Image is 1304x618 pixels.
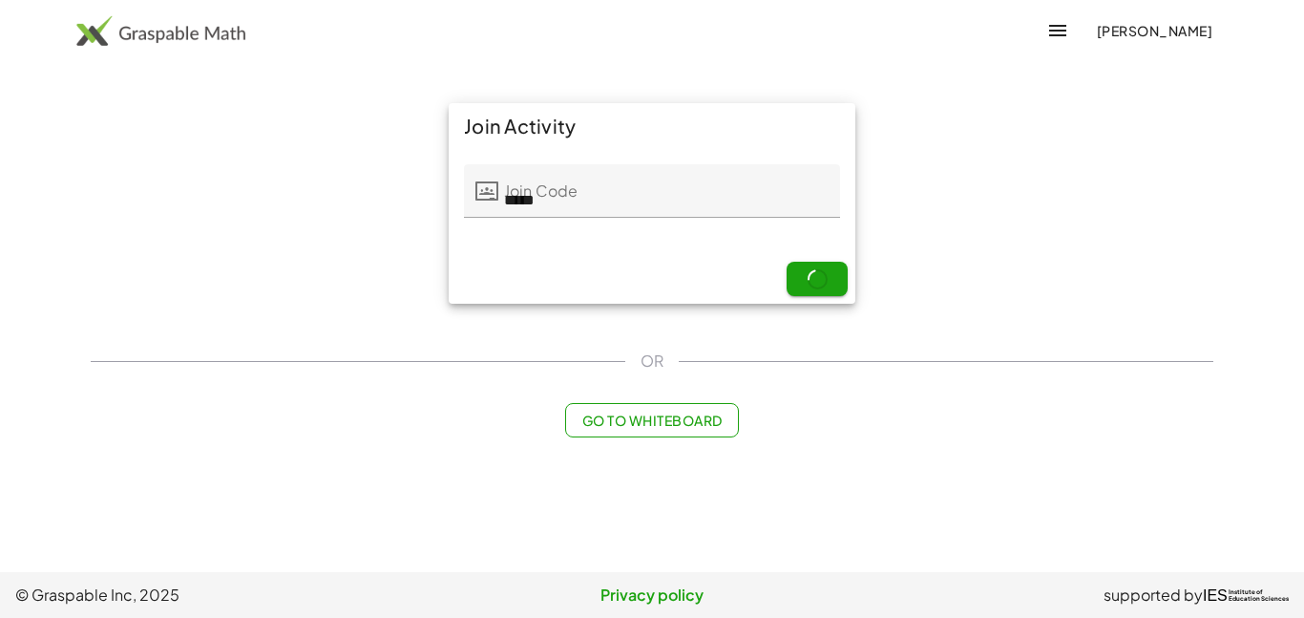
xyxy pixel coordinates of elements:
[449,103,855,149] div: Join Activity
[565,403,738,437] button: Go to Whiteboard
[440,584,865,607] a: Privacy policy
[641,350,663,373] span: OR
[1229,589,1289,603] span: Institute of Education Sciences
[1096,22,1212,39] span: [PERSON_NAME]
[1203,584,1289,607] a: IESInstitute ofEducation Sciences
[1104,584,1203,607] span: supported by
[1203,586,1228,605] span: IES
[1081,13,1228,48] button: [PERSON_NAME]
[15,584,440,607] span: © Graspable Inc, 2025
[581,412,722,429] span: Go to Whiteboard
